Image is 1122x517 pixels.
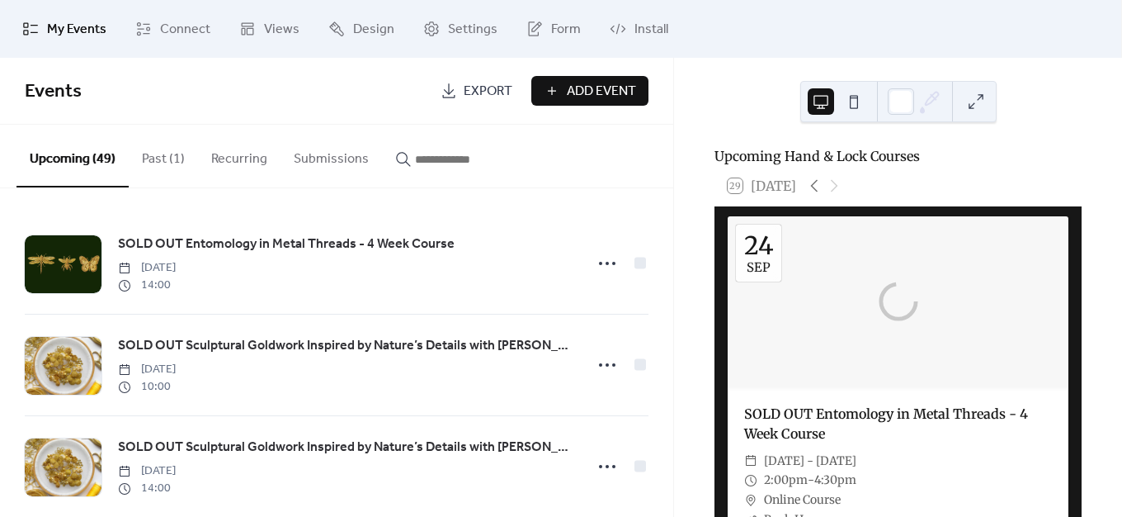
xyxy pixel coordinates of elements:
[118,378,176,396] span: 10:00
[764,452,856,472] span: [DATE] - [DATE]
[597,7,681,51] a: Install
[764,491,841,510] span: Online Course
[118,437,574,458] a: SOLD OUT Sculptural Goldwork Inspired by Nature’s Details with [PERSON_NAME] - 6 Week Course
[118,438,574,458] span: SOLD OUT Sculptural Goldwork Inspired by Nature’s Details with [PERSON_NAME] - 6 Week Course
[448,20,497,40] span: Settings
[353,20,394,40] span: Design
[160,20,210,40] span: Connect
[198,125,280,186] button: Recurring
[316,7,407,51] a: Design
[118,361,176,378] span: [DATE]
[264,20,299,40] span: Views
[411,7,510,51] a: Settings
[25,74,82,110] span: Events
[227,7,312,51] a: Views
[514,7,593,51] a: Form
[744,491,757,510] div: ​
[744,471,757,491] div: ​
[531,76,648,106] button: Add Event
[118,234,455,255] a: SOLD OUT Entomology in Metal Threads - 4 Week Course
[118,462,176,480] span: [DATE]
[118,277,176,294] span: 14:00
[714,146,1082,166] div: Upcoming Hand & Lock Courses
[16,125,129,187] button: Upcoming (49)
[118,235,455,254] span: SOLD OUT Entomology in Metal Threads - 4 Week Course
[814,471,856,491] span: 4:30pm
[634,20,668,40] span: Install
[129,125,198,186] button: Past (1)
[464,82,512,102] span: Export
[280,125,382,186] button: Submissions
[747,261,771,273] div: Sep
[808,471,814,491] span: -
[118,480,176,497] span: 14:00
[118,259,176,277] span: [DATE]
[428,76,525,106] a: Export
[744,452,757,472] div: ​
[744,233,774,258] div: 24
[10,7,119,51] a: My Events
[118,335,574,357] a: SOLD OUT Sculptural Goldwork Inspired by Nature’s Details with [PERSON_NAME] - 6 Week Course
[118,336,574,356] span: SOLD OUT Sculptural Goldwork Inspired by Nature’s Details with [PERSON_NAME] - 6 Week Course
[123,7,223,51] a: Connect
[551,20,581,40] span: Form
[567,82,636,102] span: Add Event
[764,471,808,491] span: 2:00pm
[744,406,1028,442] a: SOLD OUT Entomology in Metal Threads - 4 Week Course
[47,20,106,40] span: My Events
